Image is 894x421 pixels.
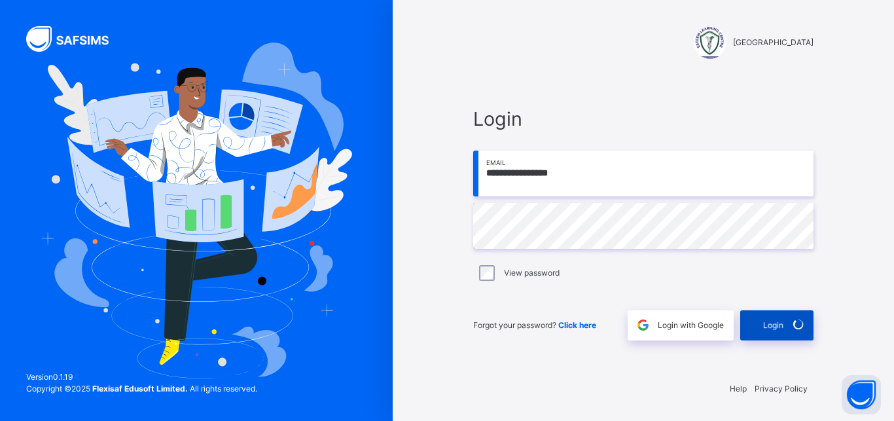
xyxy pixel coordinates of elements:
[26,384,257,394] span: Copyright © 2025 All rights reserved.
[842,375,881,414] button: Open asap
[635,318,651,333] img: google.396cfc9801f0270233282035f929180a.svg
[26,26,124,52] img: SAFSIMS Logo
[473,320,596,330] span: Forgot your password?
[733,37,814,48] span: [GEOGRAPHIC_DATA]
[504,267,560,279] label: View password
[730,384,747,394] a: Help
[558,320,596,330] a: Click here
[41,43,352,378] img: Hero Image
[755,384,808,394] a: Privacy Policy
[763,320,783,331] span: Login
[658,320,724,331] span: Login with Google
[26,371,257,383] span: Version 0.1.19
[92,384,188,394] strong: Flexisaf Edusoft Limited.
[473,105,814,133] span: Login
